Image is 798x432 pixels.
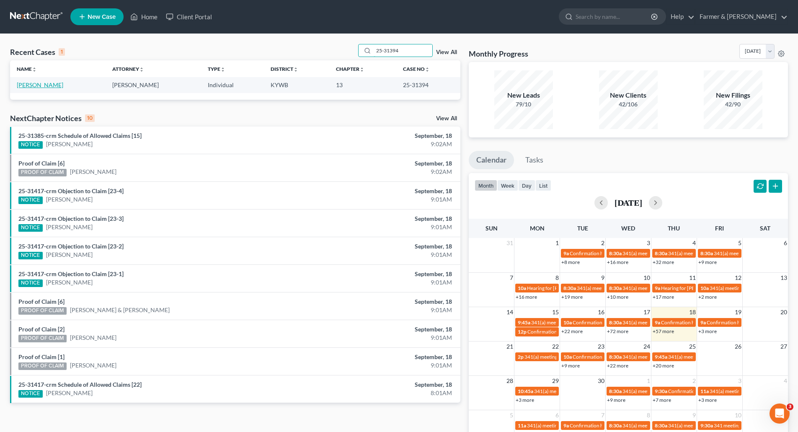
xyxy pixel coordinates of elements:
span: 341(a) meeting for [PERSON_NAME] [622,422,703,429]
a: +22 more [607,362,628,369]
span: Hearing for [PERSON_NAME] & [PERSON_NAME] [527,285,637,291]
div: 9:01AM [313,278,452,287]
span: 8:30a [609,319,622,326]
span: 22 [551,341,560,352]
span: 9 [692,410,697,420]
div: 9:02AM [313,168,452,176]
span: 9a [563,250,569,256]
span: 2 [692,376,697,386]
div: New Clients [599,91,658,100]
span: 3 [646,238,651,248]
span: 10a [563,354,572,360]
div: September, 18 [313,242,452,251]
i: unfold_more [359,67,364,72]
div: NOTICE [18,390,43,398]
span: 341(a) meeting for [PERSON_NAME] [622,250,703,256]
a: Proof of Claim [2] [18,326,65,333]
span: 6 [555,410,560,420]
span: Confirmation hearing for [PERSON_NAME] & [PERSON_NAME] [527,329,667,335]
td: 13 [329,77,396,93]
span: 27 [780,341,788,352]
a: +3 more [516,397,534,403]
span: 12 [734,273,742,283]
span: Confirmation hearing for [PERSON_NAME] [573,354,668,360]
div: 9:01AM [313,361,452,370]
a: +20 more [653,362,674,369]
span: 24 [643,341,651,352]
div: 9:01AM [313,334,452,342]
span: 9a [700,319,706,326]
a: [PERSON_NAME] [46,223,93,231]
span: 341(a) meeting for [PERSON_NAME] [710,285,790,291]
div: NOTICE [18,252,43,259]
a: Home [126,9,162,24]
span: 9:30a [700,422,713,429]
span: Mon [530,225,545,232]
a: Proof of Claim [6] [18,160,65,167]
span: 341(a) meeting for [PERSON_NAME] [534,388,615,394]
span: 341(a) meeting for [PERSON_NAME] [668,354,749,360]
div: September, 18 [313,325,452,334]
span: 9a [655,285,660,291]
span: 341(a) meeting for [PERSON_NAME] & [PERSON_NAME] [622,319,748,326]
div: New Leads [494,91,553,100]
i: unfold_more [425,67,430,72]
a: +32 more [653,259,674,265]
a: [PERSON_NAME] [46,278,93,287]
span: Hearing for [PERSON_NAME] [661,285,726,291]
td: 25-31394 [396,77,460,93]
div: September, 18 [313,159,452,168]
a: [PERSON_NAME] [70,168,116,176]
span: 10 [643,273,651,283]
a: Client Portal [162,9,216,24]
input: Search by name... [374,44,432,57]
a: +16 more [516,294,537,300]
span: Confirmation hearing for [PERSON_NAME] [570,250,665,256]
div: PROOF OF CLAIM [18,307,67,315]
span: 4 [783,376,788,386]
a: +3 more [698,328,717,334]
a: +9 more [698,259,717,265]
div: NOTICE [18,141,43,149]
span: Sun [486,225,498,232]
span: Tue [577,225,588,232]
span: 9 [600,273,605,283]
span: 9a [563,422,569,429]
span: 10 [734,410,742,420]
a: +10 more [607,294,628,300]
span: 28 [506,376,514,386]
span: Wed [621,225,635,232]
span: 5 [737,238,742,248]
a: 25-31417-crm Objection to Claim [23-3] [18,215,124,222]
div: September, 18 [313,270,452,278]
div: 9:01AM [313,251,452,259]
a: Chapterunfold_more [336,66,364,72]
a: 25-31417-crm Objection to Claim [23-2] [18,243,124,250]
a: Proof of Claim [6] [18,298,65,305]
span: 341(a) meeting for [PERSON_NAME] [531,319,612,326]
button: list [535,180,551,191]
a: Farmer & [PERSON_NAME] [695,9,788,24]
span: 21 [506,341,514,352]
span: 9:30a [655,388,667,394]
a: 25-31417-crm Objection to Claim [23-1] [18,270,124,277]
a: [PERSON_NAME] [70,334,116,342]
div: September, 18 [313,132,452,140]
span: 14 [506,307,514,317]
div: PROOF OF CLAIM [18,169,67,176]
span: 341(a) meeting for [PERSON_NAME] [622,354,703,360]
div: 8:01AM [313,389,452,397]
a: +22 more [561,328,583,334]
a: +57 more [653,328,674,334]
a: View All [436,116,457,122]
h2: [DATE] [615,198,642,207]
div: September, 18 [313,380,452,389]
span: 1 [646,376,651,386]
i: unfold_more [293,67,298,72]
span: 8:30a [700,250,713,256]
div: September, 18 [313,187,452,195]
span: 8:30a [609,354,622,360]
a: Help [666,9,695,24]
a: Attorneyunfold_more [112,66,144,72]
div: 9:01AM [313,223,452,231]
